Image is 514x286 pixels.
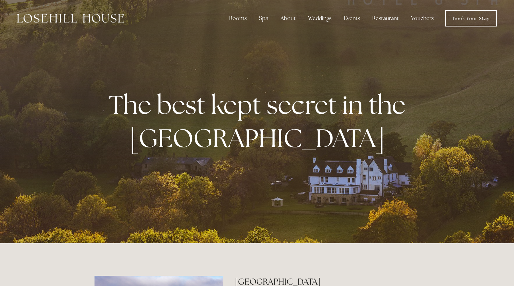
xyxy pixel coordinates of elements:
[275,12,301,25] div: About
[17,14,124,23] img: Losehill House
[109,88,411,155] strong: The best kept secret in the [GEOGRAPHIC_DATA]
[254,12,274,25] div: Spa
[406,12,439,25] a: Vouchers
[303,12,337,25] div: Weddings
[445,10,497,26] a: Book Your Stay
[338,12,365,25] div: Events
[367,12,404,25] div: Restaurant
[224,12,252,25] div: Rooms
